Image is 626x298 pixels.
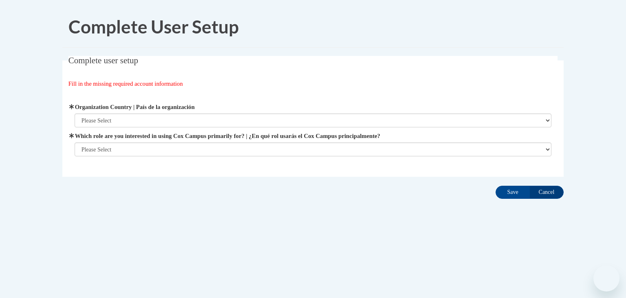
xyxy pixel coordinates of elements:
iframe: Button to launch messaging window [593,265,619,291]
input: Cancel [529,186,564,199]
span: Complete user setup [68,56,138,65]
input: Save [496,186,530,199]
label: Which role are you interested in using Cox Campus primarily for? | ¿En qué rol usarás el Cox Camp... [75,131,552,140]
span: Complete User Setup [68,16,239,37]
label: Organization Country | País de la organización [75,102,552,111]
span: Fill in the missing required account information [68,80,183,87]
